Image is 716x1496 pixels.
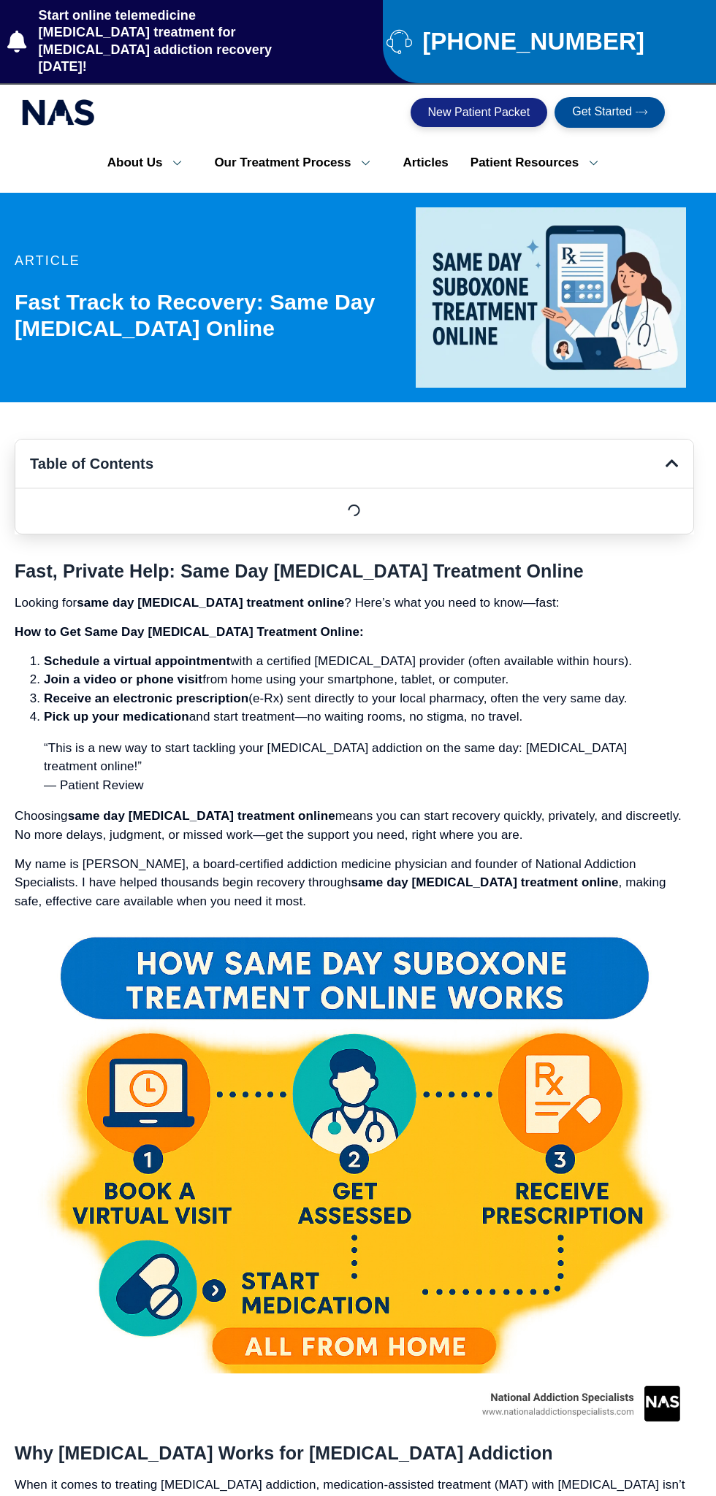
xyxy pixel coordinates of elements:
span: New Patient Packet [428,107,530,118]
p: Choosing means you can start recovery quickly, privately, and discreetly. No more delays, judgmen... [15,807,694,844]
li: and start treatment—no waiting rooms, no stigma, no travel. [44,707,694,726]
strong: Receive an electronic prescription [44,691,248,705]
img: same day suboxone treatment online [416,207,687,388]
li: with a certified [MEDICAL_DATA] provider (often available within hours). [44,652,694,671]
h4: Table of Contents [30,454,666,473]
strong: Schedule a virtual appointment [44,654,230,668]
img: national addiction specialists online suboxone clinic - logo [22,96,95,129]
a: Our Treatment Process [203,147,392,178]
img: infographic: Step-by-step how same day suboxone treatment online works — book a virtual visit, ge... [15,921,694,1431]
a: Patient Resources [460,147,620,178]
h1: Fast Track to Recovery: Same Day [MEDICAL_DATA] Online [15,289,400,342]
a: Start online telemedicine [MEDICAL_DATA] treatment for [MEDICAL_DATA] addiction recovery [DATE]! [7,7,308,76]
a: New Patient Packet [411,98,548,127]
strong: same day [MEDICAL_DATA] treatment online [68,809,335,823]
a: Get Started [555,97,665,128]
p: Looking for ? Here’s what you need to know—fast: [15,594,694,613]
span: Start online telemedicine [MEDICAL_DATA] treatment for [MEDICAL_DATA] addiction recovery [DATE]! [35,7,308,76]
div: Close table of contents [666,456,679,471]
a: About Us [96,147,204,178]
h2: Why [MEDICAL_DATA] Works for [MEDICAL_DATA] Addiction [15,1442,694,1464]
span: Get Started [572,106,632,119]
strong: same day [MEDICAL_DATA] treatment online [351,875,618,889]
span: [PHONE_NUMBER] [419,34,644,50]
li: from home using your smartphone, tablet, or computer. [44,670,694,689]
h2: Fast, Private Help: Same Day [MEDICAL_DATA] Treatment Online [15,560,694,582]
a: Articles [392,147,459,178]
strong: Pick up your medication [44,710,189,724]
p: “This is a new way to start tackling your [MEDICAL_DATA] addiction on the same day: [MEDICAL_DATA... [44,739,665,795]
strong: same day [MEDICAL_DATA] treatment online [77,596,344,610]
p: article [15,254,400,267]
p: My name is [PERSON_NAME], a board-certified addiction medicine physician and founder of National ... [15,855,694,911]
strong: How to Get Same Day [MEDICAL_DATA] Treatment Online: [15,625,364,639]
strong: Join a video or phone visit [44,672,202,686]
li: (e-Rx) sent directly to your local pharmacy, often the very same day. [44,689,694,708]
a: [PHONE_NUMBER] [386,28,709,54]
